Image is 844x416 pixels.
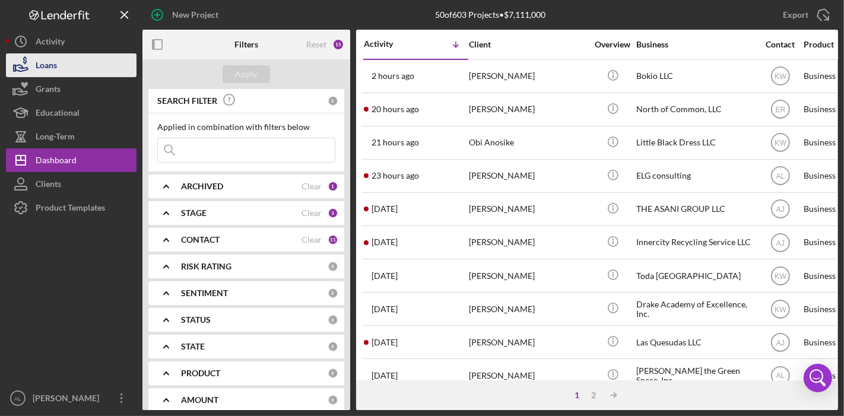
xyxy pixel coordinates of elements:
[6,30,137,53] button: Activity
[372,104,419,114] time: 2025-08-11 21:33
[469,227,588,258] div: [PERSON_NAME]
[157,122,335,132] div: Applied in combination with filters below
[328,368,338,379] div: 0
[36,172,61,199] div: Clients
[636,227,755,258] div: Innercity Recycling Service LLC
[6,101,137,125] button: Educational
[775,139,786,147] text: KW
[372,304,398,314] time: 2025-07-29 17:25
[636,40,755,49] div: Business
[36,53,57,80] div: Loans
[328,96,338,106] div: 0
[36,196,105,223] div: Product Templates
[636,127,755,158] div: Little Black Dress LLC
[36,101,80,128] div: Educational
[181,208,207,218] b: STAGE
[6,77,137,101] button: Grants
[30,386,107,413] div: [PERSON_NAME]
[372,371,398,380] time: 2025-07-24 17:29
[591,40,635,49] div: Overview
[223,65,270,83] button: Apply
[435,10,545,20] div: 50 of 603 Projects • $7,111,000
[36,30,65,56] div: Activity
[469,61,588,92] div: [PERSON_NAME]
[328,234,338,245] div: 11
[775,72,786,81] text: KW
[328,341,338,352] div: 0
[469,326,588,358] div: [PERSON_NAME]
[469,160,588,192] div: [PERSON_NAME]
[636,326,755,358] div: Las Quesudas LLC
[172,3,218,27] div: New Project
[636,61,755,92] div: Bokio LLC
[6,125,137,148] button: Long-Term
[469,260,588,291] div: [PERSON_NAME]
[776,205,784,214] text: AJ
[469,293,588,325] div: [PERSON_NAME]
[181,395,218,405] b: AMOUNT
[6,196,137,220] button: Product Templates
[234,40,258,49] b: Filters
[469,94,588,125] div: [PERSON_NAME]
[469,193,588,225] div: [PERSON_NAME]
[302,182,322,191] div: Clear
[469,127,588,158] div: Obi Anosike
[328,208,338,218] div: 3
[364,39,416,49] div: Activity
[181,262,231,271] b: RISK RATING
[157,96,217,106] b: SEARCH FILTER
[6,53,137,77] button: Loans
[372,138,419,147] time: 2025-08-11 20:21
[569,390,585,400] div: 1
[636,360,755,391] div: [PERSON_NAME] the Green Space, Inc.
[328,261,338,272] div: 0
[776,338,784,347] text: AJ
[585,390,602,400] div: 2
[469,40,588,49] div: Client
[636,94,755,125] div: North of Common, LLC
[372,338,398,347] time: 2025-07-26 06:39
[6,172,137,196] button: Clients
[302,235,322,244] div: Clear
[236,65,258,83] div: Apply
[636,193,755,225] div: THE ASANI GROUP LLC
[181,235,220,244] b: CONTACT
[804,364,832,392] div: Open Intercom Messenger
[328,395,338,405] div: 0
[758,40,802,49] div: Contact
[36,77,61,104] div: Grants
[6,148,137,172] button: Dashboard
[783,3,808,27] div: Export
[372,71,414,81] time: 2025-08-12 15:29
[775,272,786,280] text: KW
[328,181,338,192] div: 1
[332,39,344,50] div: 15
[372,271,398,281] time: 2025-08-01 15:22
[372,171,419,180] time: 2025-08-11 18:32
[776,172,785,180] text: AL
[181,342,205,351] b: STATE
[372,237,398,247] time: 2025-08-03 22:11
[636,260,755,291] div: Toda [GEOGRAPHIC_DATA]
[636,293,755,325] div: Drake Academy of Excellence, Inc.
[328,288,338,298] div: 0
[36,125,75,151] div: Long-Term
[469,360,588,391] div: [PERSON_NAME]
[636,160,755,192] div: ELG consulting
[181,315,211,325] b: STATUS
[142,3,230,27] button: New Project
[302,208,322,218] div: Clear
[775,305,786,313] text: KW
[775,106,785,114] text: ER
[181,369,220,378] b: PRODUCT
[181,288,228,298] b: SENTIMENT
[14,395,21,402] text: AL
